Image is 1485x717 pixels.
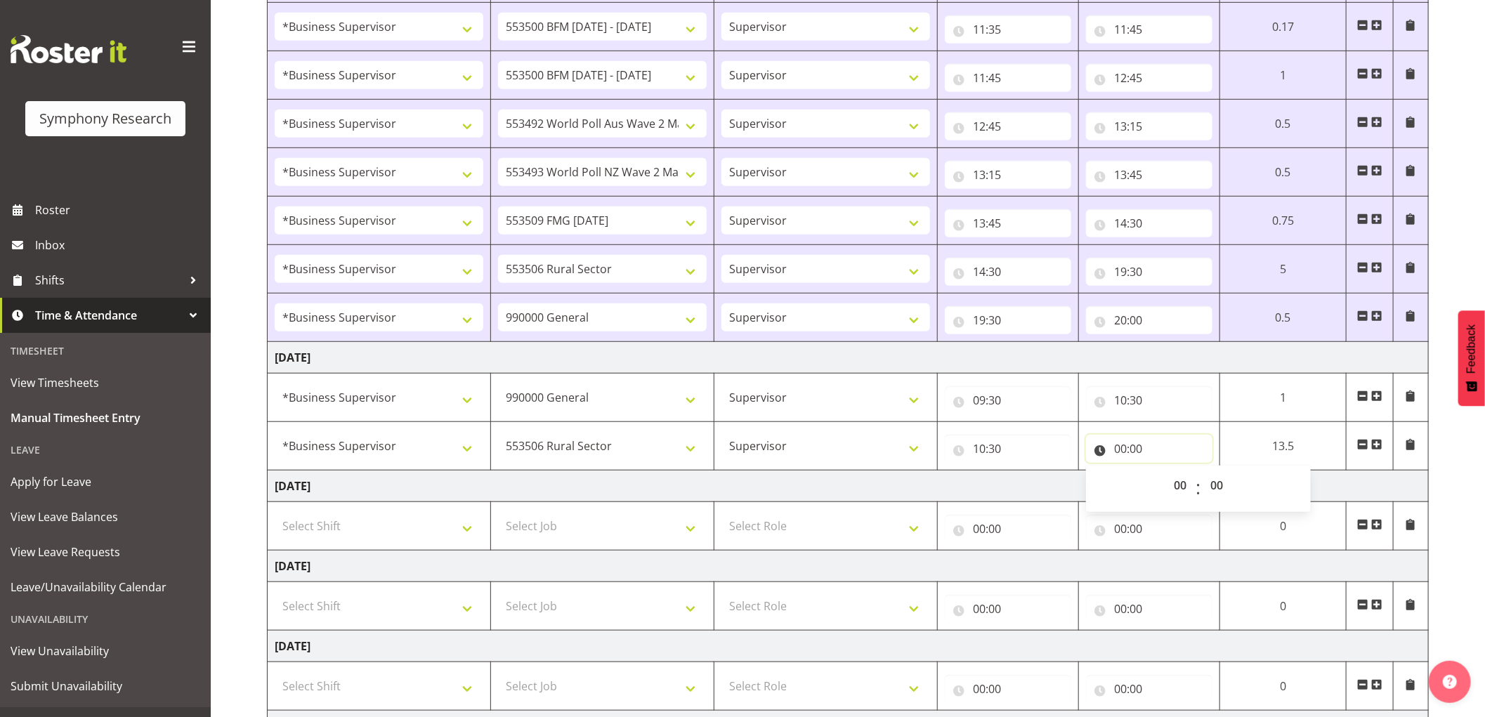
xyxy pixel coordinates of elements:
[1196,471,1201,506] span: :
[4,570,207,605] a: Leave/Unavailability Calendar
[945,161,1071,189] input: Click to select...
[1219,374,1346,422] td: 1
[11,407,200,428] span: Manual Timesheet Entry
[11,471,200,492] span: Apply for Leave
[4,605,207,633] div: Unavailability
[11,506,200,527] span: View Leave Balances
[1219,294,1346,342] td: 0.5
[11,577,200,598] span: Leave/Unavailability Calendar
[945,386,1071,414] input: Click to select...
[1443,675,1457,689] img: help-xxl-2.png
[1086,209,1212,237] input: Click to select...
[11,676,200,697] span: Submit Unavailability
[1086,64,1212,92] input: Click to select...
[1086,515,1212,543] input: Click to select...
[1219,51,1346,100] td: 1
[4,464,207,499] a: Apply for Leave
[39,108,171,129] div: Symphony Research
[1219,662,1346,711] td: 0
[1086,15,1212,44] input: Click to select...
[35,270,183,291] span: Shifts
[1086,435,1212,463] input: Click to select...
[945,595,1071,623] input: Click to select...
[11,35,126,63] img: Rosterit website logo
[11,541,200,563] span: View Leave Requests
[1219,245,1346,294] td: 5
[268,342,1429,374] td: [DATE]
[4,400,207,435] a: Manual Timesheet Entry
[35,235,204,256] span: Inbox
[4,435,207,464] div: Leave
[945,306,1071,334] input: Click to select...
[4,365,207,400] a: View Timesheets
[945,258,1071,286] input: Click to select...
[1086,595,1212,623] input: Click to select...
[1219,502,1346,551] td: 0
[1458,310,1485,406] button: Feedback - Show survey
[1465,324,1478,374] span: Feedback
[945,515,1071,543] input: Click to select...
[1086,161,1212,189] input: Click to select...
[4,534,207,570] a: View Leave Requests
[268,551,1429,582] td: [DATE]
[945,435,1071,463] input: Click to select...
[945,15,1071,44] input: Click to select...
[945,64,1071,92] input: Click to select...
[1086,306,1212,334] input: Click to select...
[268,471,1429,502] td: [DATE]
[1086,675,1212,703] input: Click to select...
[1219,582,1346,631] td: 0
[945,112,1071,140] input: Click to select...
[4,633,207,669] a: View Unavailability
[35,199,204,221] span: Roster
[1219,100,1346,148] td: 0.5
[4,499,207,534] a: View Leave Balances
[1219,148,1346,197] td: 0.5
[35,305,183,326] span: Time & Attendance
[1086,386,1212,414] input: Click to select...
[268,631,1429,662] td: [DATE]
[11,372,200,393] span: View Timesheets
[11,640,200,662] span: View Unavailability
[1219,197,1346,245] td: 0.75
[945,675,1071,703] input: Click to select...
[4,669,207,704] a: Submit Unavailability
[1219,3,1346,51] td: 0.17
[945,209,1071,237] input: Click to select...
[1086,112,1212,140] input: Click to select...
[1086,258,1212,286] input: Click to select...
[1219,422,1346,471] td: 13.5
[4,336,207,365] div: Timesheet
